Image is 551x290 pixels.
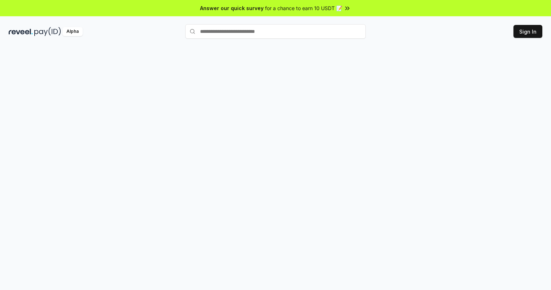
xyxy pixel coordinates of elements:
img: reveel_dark [9,27,33,36]
span: for a chance to earn 10 USDT 📝 [265,4,342,12]
div: Alpha [62,27,83,36]
button: Sign In [513,25,542,38]
img: pay_id [34,27,61,36]
span: Answer our quick survey [200,4,264,12]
